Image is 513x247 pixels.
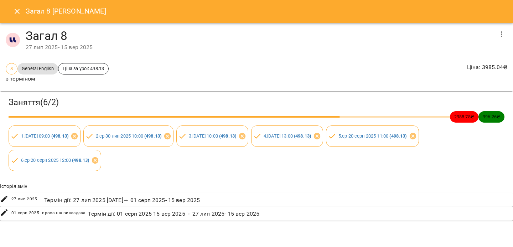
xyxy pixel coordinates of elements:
a: 2.ср 30 лип 2025 10:00 (498.13) [96,133,162,139]
div: Термін дії : 27 лип 2025 [DATE] → 01 серп 2025 - 15 вер 2025 [43,195,201,206]
span: 2988.78 ₴ [450,113,478,120]
span: 27 лип 2025 [11,196,37,203]
h6: Загал 8 [PERSON_NAME] [26,6,106,17]
h3: Заняття ( 6 / 2 ) [9,97,504,108]
div: 27 лип 2025 - 15 вер 2025 [26,43,493,52]
b: ( 498.13 ) [219,133,236,139]
span: . [40,196,41,203]
a: 6.ср 20 серп 2025 12:00 (498.13) [21,158,89,163]
div: Термін дії : 01 серп 2025 15 вер 2025 → 27 лип 2025 - 15 вер 2025 [87,208,261,220]
a: 5.ср 20 серп 2025 11:00 (498.13) [338,133,407,139]
h4: Загал 8 [26,29,493,43]
b: ( 498.13 ) [294,133,311,139]
p: Ціна : 3985.04 ₴ [467,63,507,72]
div: 4.[DATE] 13:00 (498.13) [251,125,323,147]
div: 1.[DATE] 09:00 (498.13) [9,125,81,147]
div: 6.ср 20 серп 2025 12:00 (498.13) [9,150,101,171]
span: 8 [6,65,17,72]
a: 3.[DATE] 10:00 (498.13) [189,133,236,139]
span: 996.26 ₴ [478,113,504,120]
span: Ціна за урок 498.13 [58,65,108,72]
button: Close [9,3,26,20]
p: з терміном [6,74,109,83]
div: 5.ср 20 серп 2025 11:00 (498.13) [326,125,419,147]
b: ( 498.13 ) [72,158,89,163]
span: General English [17,65,58,72]
img: 1255ca683a57242d3abe33992970777d.jpg [6,33,20,47]
a: 1.[DATE] 09:00 (498.13) [21,133,68,139]
div: 2.ср 30 лип 2025 10:00 (498.13) [83,125,173,147]
b: ( 498.13 ) [144,133,161,139]
b: ( 498.13 ) [389,133,406,139]
span: 01 серп 2025 [11,210,40,217]
a: 4.[DATE] 13:00 (498.13) [264,133,311,139]
b: ( 498.13 ) [51,133,68,139]
span: прохання викладача [42,210,85,217]
div: 3.[DATE] 10:00 (498.13) [176,125,248,147]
